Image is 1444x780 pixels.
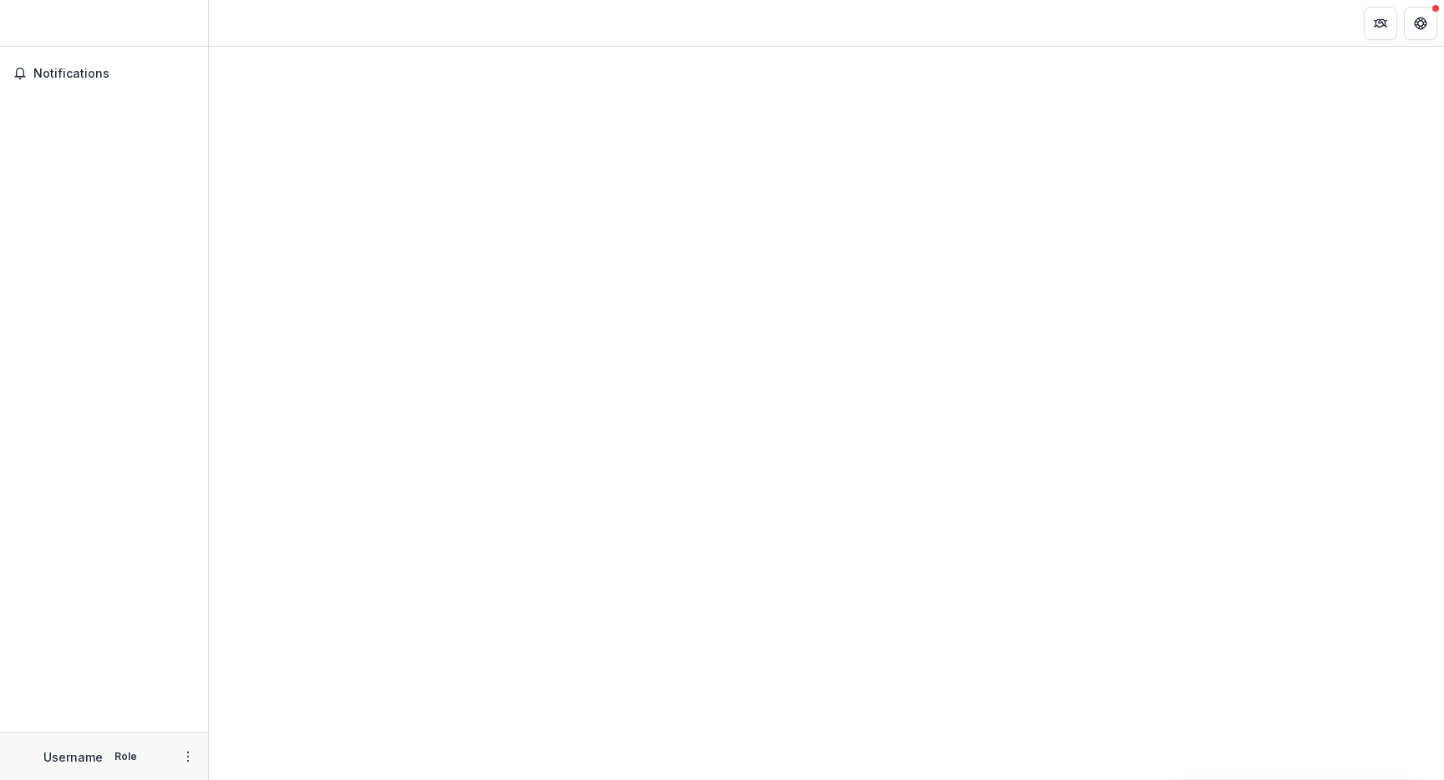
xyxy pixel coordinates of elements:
button: Get Help [1404,7,1437,40]
span: Notifications [33,67,195,81]
p: Role [109,749,142,764]
button: Partners [1364,7,1397,40]
p: Username [43,748,103,766]
button: More [178,747,198,767]
button: Notifications [7,60,201,87]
